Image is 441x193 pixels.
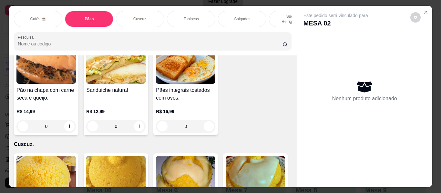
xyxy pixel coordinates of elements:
label: Pesquisa [18,34,36,40]
h4: Sanduiche natural [86,86,146,94]
p: Cuscuz. [14,140,291,148]
img: product-image [156,43,215,84]
p: MESA 02 [303,19,368,28]
button: decrease-product-quantity [157,121,168,131]
p: Sucos e Refrigerantes [274,14,312,24]
img: product-image [86,43,146,84]
p: Tapiocas [184,16,199,22]
h4: Pães integrais tostados com ovos. [156,86,215,102]
p: Nenhum produto adicionado [332,95,397,102]
input: Pesquisa [18,41,282,47]
p: Este pedido será vinculado para [303,12,368,19]
p: R$ 16,99 [156,108,215,115]
button: increase-product-quantity [64,121,75,131]
p: R$ 14,99 [16,108,76,115]
button: decrease-product-quantity [410,12,421,23]
button: Close [421,7,431,17]
button: increase-product-quantity [134,121,144,131]
p: Salgados [234,16,250,22]
p: R$ 12,99 [86,108,146,115]
img: product-image [16,43,76,84]
p: Pães [85,16,94,22]
button: decrease-product-quantity [18,121,28,131]
button: decrease-product-quantity [87,121,98,131]
button: increase-product-quantity [204,121,214,131]
h4: Pão na chapa com carne seca e queijo. [16,86,76,102]
p: Cafés ☕ [30,16,46,22]
p: Cuscuz. [133,16,147,22]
